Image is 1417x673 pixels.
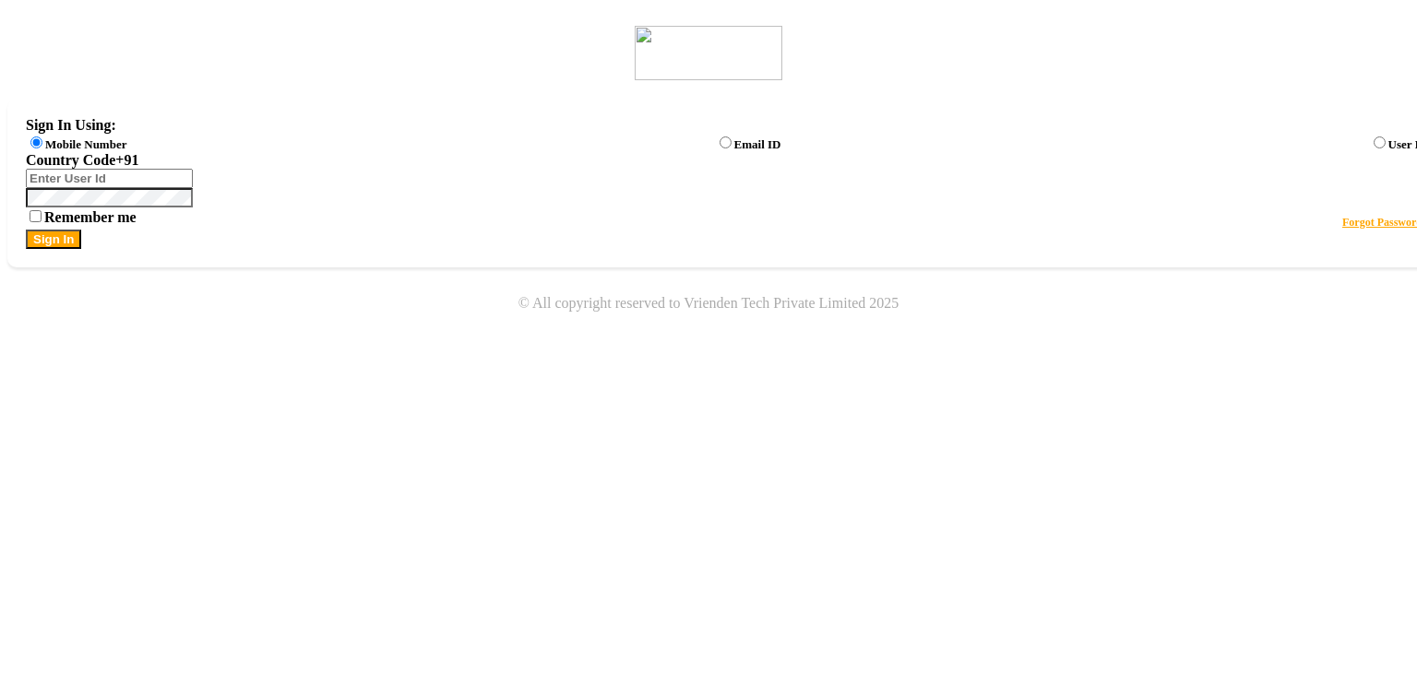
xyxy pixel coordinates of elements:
[26,209,137,225] label: Remember me
[7,295,1410,312] div: © All copyright reserved to Vrienden Tech Private Limited 2025
[30,210,42,222] input: Remember me
[45,137,126,151] label: Mobile Number
[734,137,781,151] label: Email ID
[635,26,782,80] img: logo1.svg
[26,169,193,188] input: Username
[26,117,116,133] label: Sign In Using:
[26,188,193,207] input: Username
[26,230,81,249] button: Sign In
